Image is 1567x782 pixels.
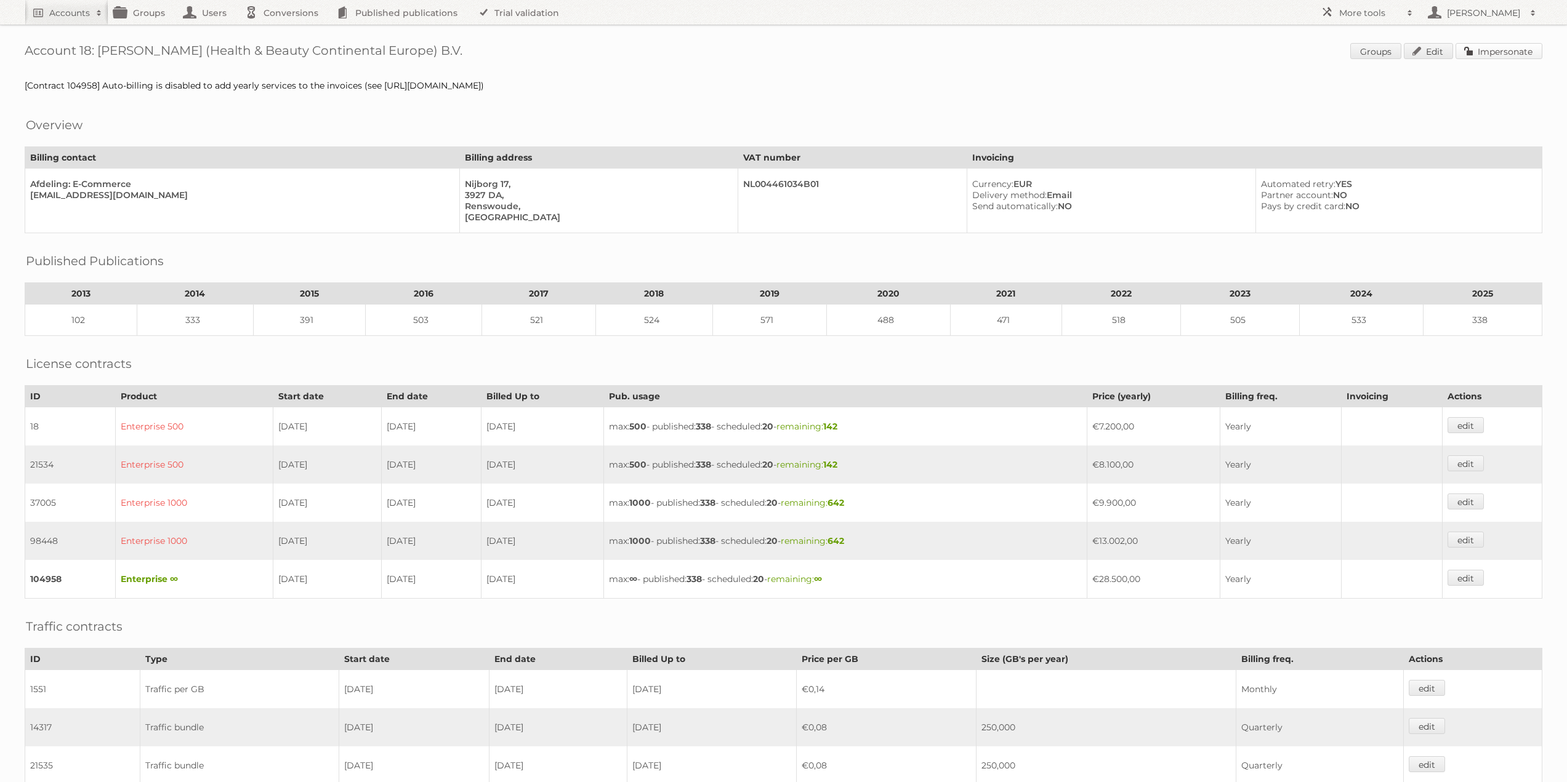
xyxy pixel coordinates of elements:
[826,305,950,336] td: 488
[972,178,1246,190] div: EUR
[687,573,702,585] strong: 338
[972,190,1047,201] span: Delivery method:
[49,7,90,19] h2: Accounts
[1220,560,1342,599] td: Yearly
[481,386,603,407] th: Billed Up to
[1261,190,1532,201] div: NO
[381,522,481,560] td: [DATE]
[381,386,481,407] th: End date
[381,560,481,599] td: [DATE]
[696,421,711,432] strong: 338
[26,617,123,636] h2: Traffic contracts
[25,80,1542,91] div: [Contract 104958] Auto-billing is disabled to add yearly services to the invoices (see [URL][DOMA...
[767,573,822,585] span: remaining:
[25,484,116,522] td: 37005
[1181,305,1300,336] td: 505
[26,252,164,270] h2: Published Publications
[481,305,595,336] td: 521
[738,169,967,233] td: NL004461034B01
[25,305,137,336] td: 102
[603,484,1087,522] td: max: - published: - scheduled: -
[1181,283,1300,305] th: 2023
[339,670,489,709] td: [DATE]
[762,421,773,432] strong: 20
[1423,283,1542,305] th: 2025
[115,386,273,407] th: Product
[1404,43,1453,59] a: Edit
[828,535,844,546] strong: 642
[1448,570,1484,586] a: edit
[365,283,481,305] th: 2016
[25,386,116,407] th: ID
[1087,560,1220,599] td: €28.500,00
[253,283,365,305] th: 2015
[1087,386,1220,407] th: Price (yearly)
[797,708,976,746] td: €0,08
[25,670,140,709] td: 1551
[972,178,1013,190] span: Currency:
[696,459,711,470] strong: 338
[1261,201,1532,212] div: NO
[1220,386,1342,407] th: Billing freq.
[1350,43,1401,59] a: Groups
[776,459,837,470] span: remaining:
[700,535,715,546] strong: 338
[381,445,481,484] td: [DATE]
[1448,455,1484,471] a: edit
[1404,648,1542,670] th: Actions
[629,421,647,432] strong: 500
[603,386,1087,407] th: Pub. usage
[253,305,365,336] td: 391
[629,573,637,585] strong: ∞
[115,407,273,446] td: Enterprise 500
[1261,178,1335,190] span: Automated retry:
[465,178,728,190] div: Nijborg 17,
[489,648,627,670] th: End date
[753,573,764,585] strong: 20
[465,201,728,212] div: Renswoude,
[1220,522,1342,560] td: Yearly
[481,283,595,305] th: 2017
[26,116,83,134] h2: Overview
[781,535,844,546] span: remaining:
[25,560,116,599] td: 104958
[762,459,773,470] strong: 20
[273,522,382,560] td: [DATE]
[767,497,778,508] strong: 20
[1087,522,1220,560] td: €13.002,00
[115,522,273,560] td: Enterprise 1000
[273,484,382,522] td: [DATE]
[596,305,712,336] td: 524
[1236,670,1404,709] td: Monthly
[712,283,826,305] th: 2019
[1423,305,1542,336] td: 338
[776,421,837,432] span: remaining:
[489,708,627,746] td: [DATE]
[967,147,1542,169] th: Invoicing
[976,708,1236,746] td: 250,000
[1087,445,1220,484] td: €8.100,00
[25,43,1542,62] h1: Account 18: [PERSON_NAME] (Health & Beauty Continental Europe) B.V.
[459,147,738,169] th: Billing address
[596,283,712,305] th: 2018
[115,560,273,599] td: Enterprise ∞
[627,670,797,709] td: [DATE]
[1087,484,1220,522] td: €9.900,00
[1087,407,1220,446] td: €7.200,00
[629,497,651,508] strong: 1000
[797,670,976,709] td: €0,14
[627,648,797,670] th: Billed Up to
[140,670,339,709] td: Traffic per GB
[1236,648,1404,670] th: Billing freq.
[25,407,116,446] td: 18
[1448,493,1484,509] a: edit
[1062,283,1181,305] th: 2022
[1442,386,1542,407] th: Actions
[1300,283,1424,305] th: 2024
[1220,407,1342,446] td: Yearly
[365,305,481,336] td: 503
[603,407,1087,446] td: max: - published: - scheduled: -
[1409,680,1445,696] a: edit
[738,147,967,169] th: VAT number
[481,484,603,522] td: [DATE]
